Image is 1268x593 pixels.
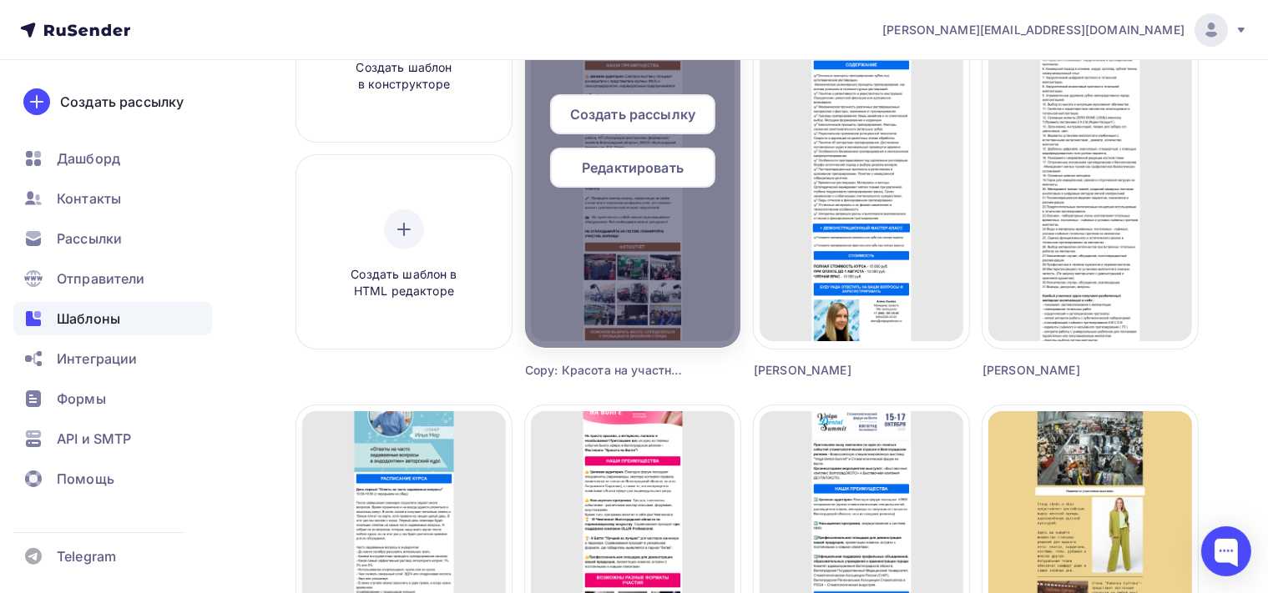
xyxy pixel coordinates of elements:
[570,104,695,124] span: Создать рассылку
[13,142,212,175] a: Дашборд
[13,302,212,335] a: Шаблоны
[57,469,114,489] span: Помощь
[60,92,184,112] div: Создать рассылку
[882,13,1248,47] a: [PERSON_NAME][EMAIL_ADDRESS][DOMAIN_NAME]
[13,262,212,295] a: Отправители
[525,362,687,379] div: Copy: Красота на участника
[57,546,116,566] span: Telegram
[57,389,106,409] span: Формы
[13,222,212,255] a: Рассылки
[325,59,483,93] span: Создать шаблон в конструкторе
[582,158,684,178] span: Редактировать
[754,362,916,379] div: [PERSON_NAME]
[13,382,212,415] a: Формы
[57,269,145,289] span: Отправители
[57,349,137,369] span: Интеграции
[57,188,121,209] span: Контакты
[57,429,131,449] span: API и SMTP
[57,309,120,329] span: Шаблоны
[57,148,120,168] span: Дашборд
[983,362,1144,379] div: [PERSON_NAME]
[13,182,212,215] a: Контакты
[325,266,483,300] span: Создать шаблон в HTML редакторе
[57,229,122,249] span: Рассылки
[882,22,1185,38] span: [PERSON_NAME][EMAIL_ADDRESS][DOMAIN_NAME]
